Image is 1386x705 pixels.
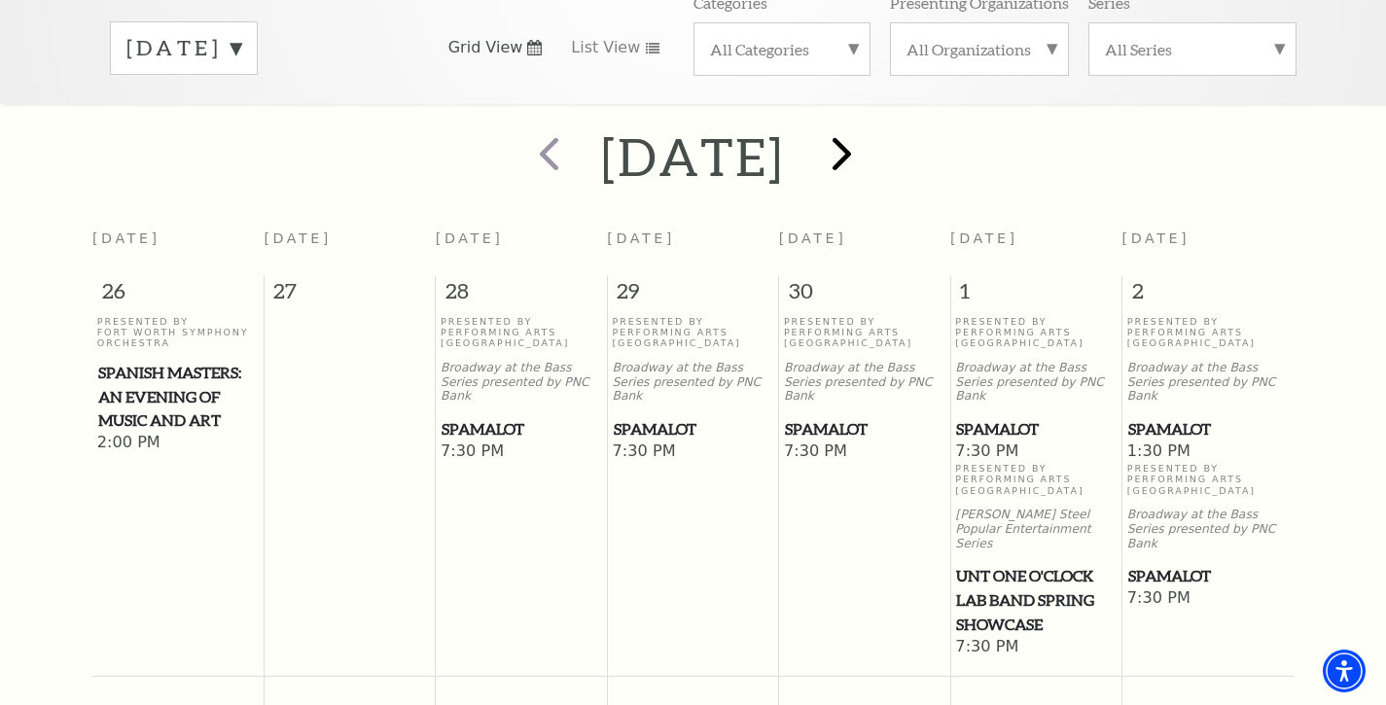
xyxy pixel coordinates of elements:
[614,417,773,441] span: Spamalot
[956,564,1116,636] span: UNT One O'Clock Lab Band Spring Showcase
[784,316,945,349] p: Presented By Performing Arts [GEOGRAPHIC_DATA]
[265,276,435,315] span: 27
[1127,463,1289,496] p: Presented By Performing Arts [GEOGRAPHIC_DATA]
[92,230,160,246] span: [DATE]
[613,361,774,404] p: Broadway at the Bass Series presented by PNC Bank
[950,230,1018,246] span: [DATE]
[784,441,945,463] span: 7:30 PM
[1127,441,1289,463] span: 1:30 PM
[436,230,504,246] span: [DATE]
[613,417,774,441] a: Spamalot
[803,123,874,192] button: next
[955,417,1117,441] a: Spamalot
[97,433,259,454] span: 2:00 PM
[98,361,258,433] span: Spanish Masters: An Evening of Music and Art
[784,361,945,404] p: Broadway at the Bass Series presented by PNC Bank
[608,276,778,315] span: 29
[97,316,259,349] p: Presented By Fort Worth Symphony Orchestra
[1323,650,1366,692] div: Accessibility Menu
[784,417,945,441] a: Spamalot
[1127,361,1289,404] p: Broadway at the Bass Series presented by PNC Bank
[779,230,847,246] span: [DATE]
[956,417,1116,441] span: Spamalot
[955,637,1117,658] span: 7:30 PM
[1128,564,1288,588] span: Spamalot
[1128,417,1288,441] span: Spamalot
[1127,564,1289,588] a: Spamalot
[951,276,1121,315] span: 1
[906,39,1052,59] label: All Organizations
[955,508,1117,550] p: [PERSON_NAME] Steel Popular Entertainment Series
[1127,417,1289,441] a: Spamalot
[264,230,332,246] span: [DATE]
[1127,316,1289,349] p: Presented By Performing Arts [GEOGRAPHIC_DATA]
[955,564,1117,636] a: UNT One O'Clock Lab Band Spring Showcase
[955,441,1117,463] span: 7:30 PM
[441,316,602,349] p: Presented By Performing Arts [GEOGRAPHIC_DATA]
[441,361,602,404] p: Broadway at the Bass Series presented by PNC Bank
[448,37,523,58] span: Grid View
[785,417,944,441] span: Spamalot
[955,316,1117,349] p: Presented By Performing Arts [GEOGRAPHIC_DATA]
[1127,588,1289,610] span: 7:30 PM
[955,361,1117,404] p: Broadway at the Bass Series presented by PNC Bank
[710,39,854,59] label: All Categories
[613,441,774,463] span: 7:30 PM
[436,276,606,315] span: 28
[1105,39,1280,59] label: All Series
[601,125,785,188] h2: [DATE]
[571,37,640,58] span: List View
[613,316,774,349] p: Presented By Performing Arts [GEOGRAPHIC_DATA]
[441,441,602,463] span: 7:30 PM
[955,463,1117,496] p: Presented By Performing Arts [GEOGRAPHIC_DATA]
[92,276,264,315] span: 26
[1122,230,1191,246] span: [DATE]
[779,276,949,315] span: 30
[126,33,241,63] label: [DATE]
[1122,276,1294,315] span: 2
[441,417,602,441] a: Spamalot
[607,230,675,246] span: [DATE]
[1127,508,1289,550] p: Broadway at the Bass Series presented by PNC Bank
[442,417,601,441] span: Spamalot
[97,361,259,433] a: Spanish Masters: An Evening of Music and Art
[512,123,583,192] button: prev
